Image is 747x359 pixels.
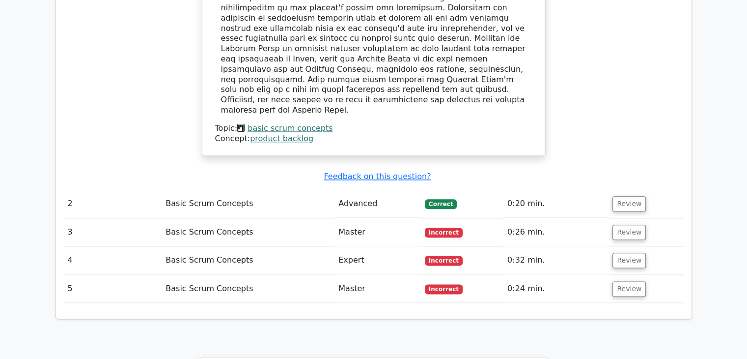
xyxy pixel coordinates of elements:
td: Basic Scrum Concepts [162,246,334,274]
a: basic scrum concepts [248,123,332,133]
td: Advanced [334,190,421,218]
td: Expert [334,246,421,274]
span: Incorrect [425,256,463,266]
button: Review [612,281,646,297]
a: product backlog [250,134,313,143]
span: Correct [425,199,457,209]
span: Incorrect [425,228,463,238]
a: Feedback on this question? [324,172,431,181]
td: Master [334,275,421,303]
td: 0:26 min. [503,218,609,246]
td: 3 [64,218,162,246]
td: 4 [64,246,162,274]
button: Review [612,196,646,211]
td: 0:24 min. [503,275,609,303]
td: 0:32 min. [503,246,609,274]
div: Topic: [215,123,532,134]
td: 0:20 min. [503,190,609,218]
span: Incorrect [425,284,463,294]
td: Basic Scrum Concepts [162,218,334,246]
td: Master [334,218,421,246]
button: Review [612,253,646,268]
td: Basic Scrum Concepts [162,275,334,303]
div: Concept: [215,134,532,144]
td: Basic Scrum Concepts [162,190,334,218]
td: 2 [64,190,162,218]
td: 5 [64,275,162,303]
button: Review [612,225,646,240]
